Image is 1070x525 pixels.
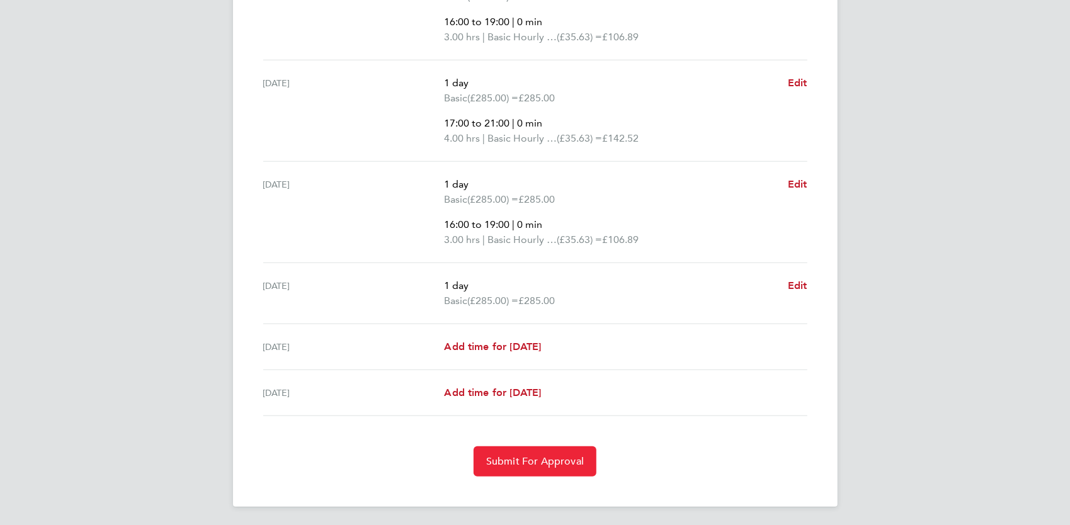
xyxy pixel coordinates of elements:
[518,295,555,307] span: £285.00
[602,132,639,144] span: £142.52
[444,177,777,192] p: 1 day
[487,30,557,45] span: Basic Hourly Rate
[518,92,555,104] span: £285.00
[444,132,480,144] span: 4.00 hrs
[444,91,467,106] span: Basic
[512,117,515,129] span: |
[263,177,445,247] div: [DATE]
[263,339,445,354] div: [DATE]
[444,31,480,43] span: 3.00 hrs
[518,193,555,205] span: £285.00
[487,232,557,247] span: Basic Hourly Rate
[512,218,515,230] span: |
[602,234,639,246] span: £106.89
[474,446,596,477] button: Submit For Approval
[512,16,515,28] span: |
[487,131,557,146] span: Basic Hourly Rate
[444,192,467,207] span: Basic
[444,76,777,91] p: 1 day
[444,16,509,28] span: 16:00 to 19:00
[788,77,807,89] span: Edit
[263,385,445,400] div: [DATE]
[482,234,485,246] span: |
[482,132,485,144] span: |
[444,278,777,293] p: 1 day
[444,387,541,398] span: Add time for [DATE]
[263,278,445,308] div: [DATE]
[788,279,807,291] span: Edit
[467,193,518,205] span: (£285.00) =
[444,234,480,246] span: 3.00 hrs
[444,218,509,230] span: 16:00 to 19:00
[788,178,807,190] span: Edit
[557,234,602,246] span: (£35.63) =
[467,92,518,104] span: (£285.00) =
[263,76,445,146] div: [DATE]
[788,76,807,91] a: Edit
[467,295,518,307] span: (£285.00) =
[517,16,542,28] span: 0 min
[517,117,542,129] span: 0 min
[444,117,509,129] span: 17:00 to 21:00
[486,455,584,468] span: Submit For Approval
[788,278,807,293] a: Edit
[444,293,467,308] span: Basic
[444,341,541,353] span: Add time for [DATE]
[444,339,541,354] a: Add time for [DATE]
[517,218,542,230] span: 0 min
[557,31,602,43] span: (£35.63) =
[557,132,602,144] span: (£35.63) =
[602,31,639,43] span: £106.89
[482,31,485,43] span: |
[444,385,541,400] a: Add time for [DATE]
[788,177,807,192] a: Edit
